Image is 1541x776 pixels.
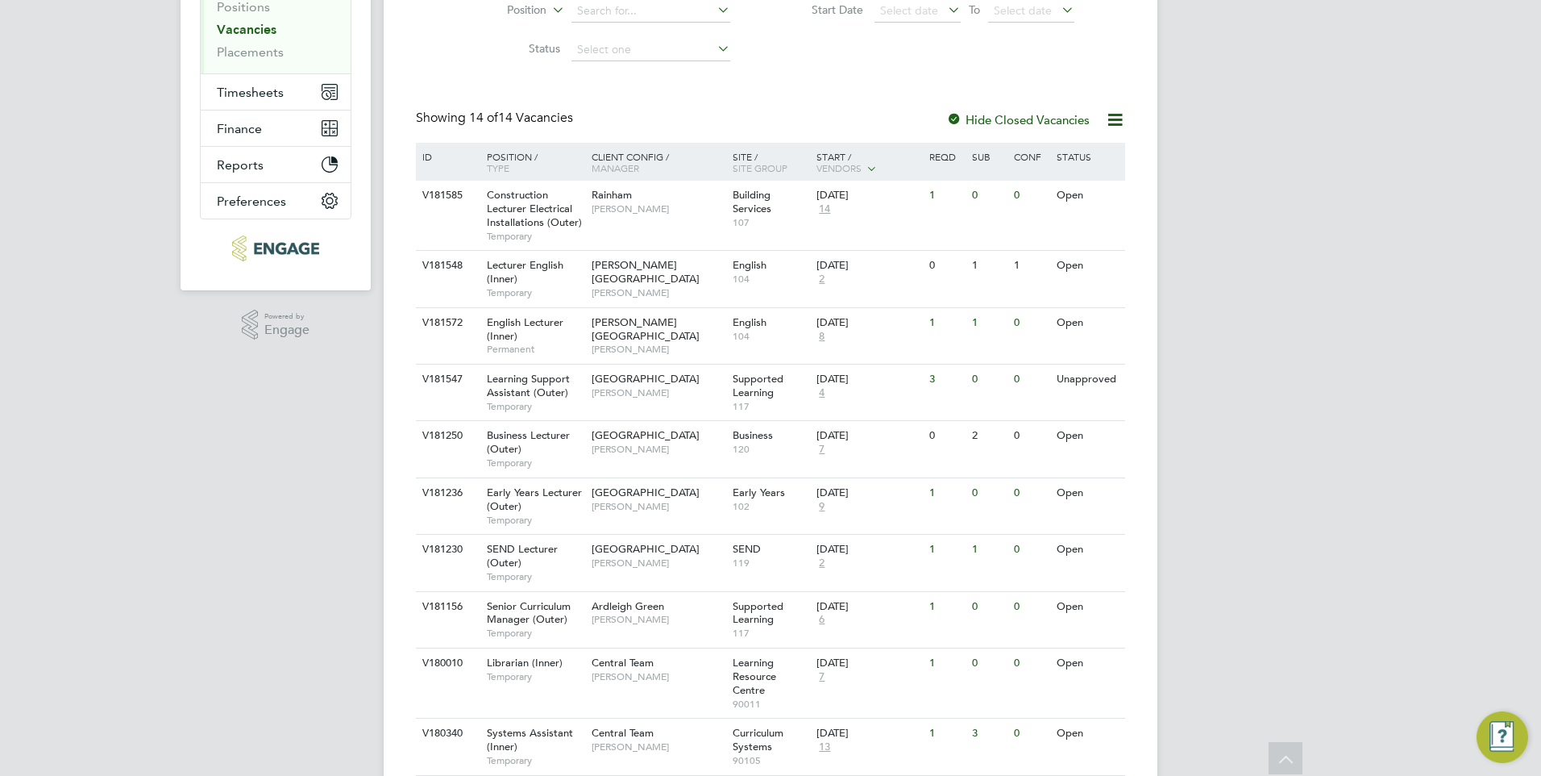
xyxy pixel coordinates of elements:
div: [DATE] [816,600,921,614]
div: 0 [1010,592,1052,622]
span: Permanent [487,343,584,356]
div: 0 [1010,365,1052,394]
div: [DATE] [816,373,921,386]
span: Early Years [733,486,785,499]
div: 1 [968,251,1010,281]
div: Sub [968,143,1010,170]
div: [DATE] [816,486,921,500]
span: 107 [733,216,809,229]
span: Site Group [733,161,787,174]
div: V181236 [418,478,475,508]
span: 2 [816,557,827,570]
span: Vendors [816,161,862,174]
span: [GEOGRAPHIC_DATA] [592,428,700,442]
div: 2 [968,421,1010,451]
div: V181548 [418,251,475,281]
label: Hide Closed Vacancies [946,112,1090,127]
span: 2 [816,273,827,286]
span: Preferences [217,194,286,209]
div: 0 [1010,719,1052,749]
span: 7 [816,443,827,457]
span: 117 [733,400,809,413]
div: Client Config / [588,143,729,181]
span: 4 [816,386,827,400]
div: 0 [925,251,967,281]
div: Site / [729,143,813,181]
div: 3 [968,719,1010,749]
span: [PERSON_NAME] [592,343,725,356]
img: protocol-logo-retina.png [232,236,318,261]
div: V181572 [418,308,475,338]
a: Go to home page [200,236,351,261]
div: 1 [925,719,967,749]
span: Curriculum Systems [733,726,783,753]
span: [PERSON_NAME] [592,286,725,299]
span: Select date [880,3,938,18]
span: 102 [733,500,809,513]
span: Lecturer English (Inner) [487,258,563,286]
button: Finance [201,111,351,146]
input: Select one [571,39,730,61]
span: Manager [592,161,639,174]
div: Open [1053,592,1123,622]
div: Open [1053,649,1123,678]
div: 0 [968,592,1010,622]
span: Temporary [487,400,584,413]
div: Reqd [925,143,967,170]
span: 104 [733,273,809,286]
span: Timesheets [217,85,284,100]
span: 90105 [733,754,809,767]
span: 117 [733,627,809,640]
div: 0 [1010,308,1052,338]
span: Systems Assistant (Inner) [487,726,573,753]
span: 90011 [733,698,809,711]
div: V181230 [418,535,475,565]
div: 1 [968,535,1010,565]
div: 1 [925,535,967,565]
span: [GEOGRAPHIC_DATA] [592,486,700,499]
div: [DATE] [816,259,921,273]
span: Engage [264,323,309,337]
span: [PERSON_NAME] [592,670,725,683]
div: 0 [1010,649,1052,678]
span: 14 [816,202,833,216]
span: [GEOGRAPHIC_DATA] [592,542,700,556]
span: Type [487,161,509,174]
span: 119 [733,557,809,569]
span: Senior Curriculum Manager (Outer) [487,599,571,627]
span: Supported Learning [733,599,783,627]
div: Conf [1010,143,1052,170]
span: Finance [217,121,262,136]
div: 0 [1010,421,1052,451]
span: Powered by [264,310,309,323]
div: 0 [968,649,1010,678]
div: 0 [1010,181,1052,211]
span: Ardleigh Green [592,599,664,613]
div: V181250 [418,421,475,451]
span: Temporary [487,230,584,243]
span: SEND Lecturer (Outer) [487,542,558,569]
div: [DATE] [816,727,921,741]
div: Showing [416,110,576,127]
div: Open [1053,421,1123,451]
span: 6 [816,613,827,627]
div: V181547 [418,365,475,394]
div: [DATE] [816,429,921,443]
div: 0 [968,181,1010,211]
div: ID [418,143,475,170]
span: 13 [816,741,833,754]
span: Temporary [487,570,584,583]
button: Reports [201,147,351,182]
span: 7 [816,670,827,684]
div: 1 [1010,251,1052,281]
a: Placements [217,44,284,60]
div: Open [1053,478,1123,508]
span: Learning Resource Centre [733,656,776,697]
span: 120 [733,443,809,456]
span: Early Years Lecturer (Outer) [487,486,582,513]
span: [PERSON_NAME] [592,557,725,569]
div: 0 [925,421,967,451]
div: 0 [1010,478,1052,508]
a: Powered byEngage [242,310,310,340]
div: V181156 [418,592,475,622]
